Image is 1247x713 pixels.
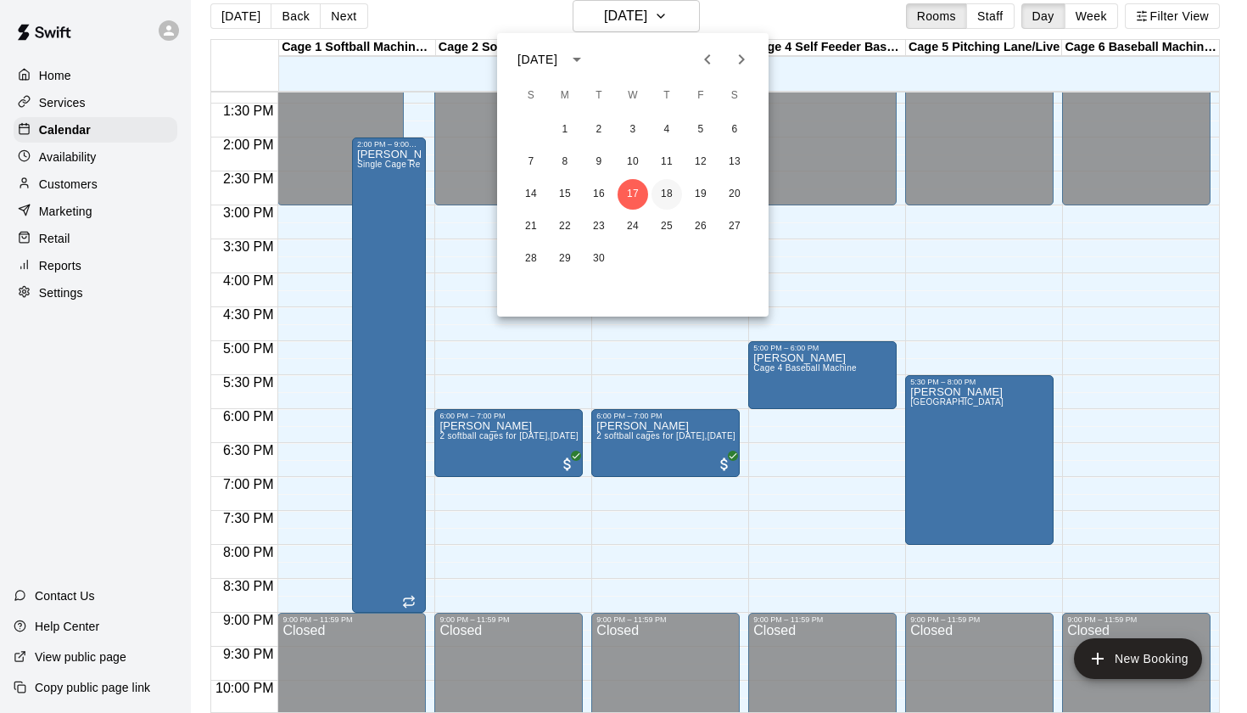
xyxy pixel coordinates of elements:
button: 21 [516,211,546,242]
span: Thursday [651,79,682,113]
button: 22 [550,211,580,242]
button: 11 [651,147,682,177]
button: 25 [651,211,682,242]
button: 23 [584,211,614,242]
span: Wednesday [618,79,648,113]
span: Tuesday [584,79,614,113]
button: 5 [685,115,716,145]
button: 3 [618,115,648,145]
button: 10 [618,147,648,177]
div: [DATE] [517,51,557,69]
button: 27 [719,211,750,242]
button: 18 [651,179,682,210]
button: 7 [516,147,546,177]
button: 20 [719,179,750,210]
button: 2 [584,115,614,145]
button: 15 [550,179,580,210]
button: 28 [516,244,546,274]
button: 1 [550,115,580,145]
span: Saturday [719,79,750,113]
button: 17 [618,179,648,210]
button: Previous month [691,42,724,76]
span: Monday [550,79,580,113]
button: 14 [516,179,546,210]
button: 13 [719,147,750,177]
button: 4 [651,115,682,145]
button: 9 [584,147,614,177]
button: calendar view is open, switch to year view [562,45,591,74]
span: Sunday [516,79,546,113]
button: 16 [584,179,614,210]
button: 26 [685,211,716,242]
button: 30 [584,244,614,274]
span: Friday [685,79,716,113]
button: 24 [618,211,648,242]
button: 6 [719,115,750,145]
button: 12 [685,147,716,177]
button: Next month [724,42,758,76]
button: 19 [685,179,716,210]
button: 8 [550,147,580,177]
button: 29 [550,244,580,274]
